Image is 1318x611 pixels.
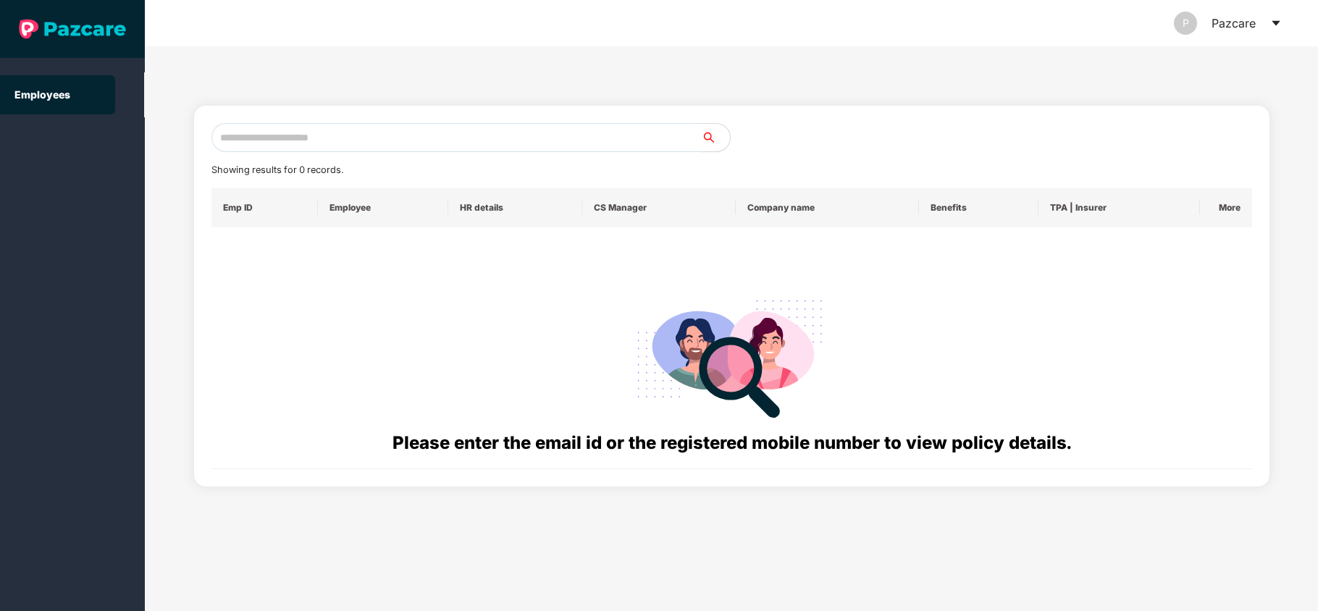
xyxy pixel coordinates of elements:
[582,188,736,227] th: CS Manager
[700,132,730,143] span: search
[1270,17,1282,29] span: caret-down
[1038,188,1199,227] th: TPA | Insurer
[211,164,343,175] span: Showing results for 0 records.
[318,188,448,227] th: Employee
[1200,188,1252,227] th: More
[700,123,731,152] button: search
[14,88,70,101] a: Employees
[919,188,1039,227] th: Benefits
[211,188,318,227] th: Emp ID
[448,188,583,227] th: HR details
[627,282,836,429] img: svg+xml;base64,PHN2ZyB4bWxucz0iaHR0cDovL3d3dy53My5vcmcvMjAwMC9zdmciIHdpZHRoPSIyODgiIGhlaWdodD0iMj...
[736,188,918,227] th: Company name
[1183,12,1189,35] span: P
[393,432,1071,453] span: Please enter the email id or the registered mobile number to view policy details.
